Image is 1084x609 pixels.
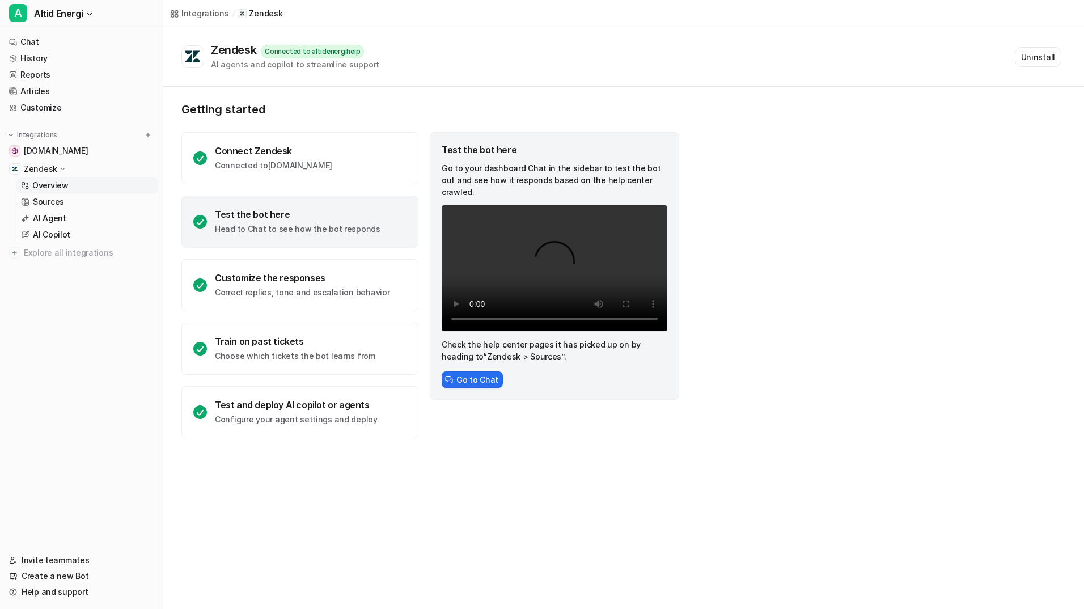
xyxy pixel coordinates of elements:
p: Sources [33,196,64,208]
p: Correct replies, tone and escalation behavior [215,287,389,298]
button: Uninstall [1015,47,1061,67]
a: Explore all integrations [5,245,158,261]
p: Choose which tickets the bot learns from [215,350,375,362]
p: Check the help center pages it has picked up on by heading to [442,339,667,362]
p: Head to Chat to see how the bot responds [215,223,380,235]
img: Zendesk [11,166,18,172]
img: Zendesk logo [184,50,201,64]
span: Explore all integrations [24,244,154,262]
button: Integrations [5,129,61,141]
div: Integrations [181,7,229,19]
img: menu_add.svg [144,131,152,139]
p: Configure your agent settings and deploy [215,414,378,425]
a: AI Agent [16,210,158,226]
a: Integrations [170,7,229,19]
div: Test the bot here [442,144,667,155]
div: Zendesk [211,43,261,57]
a: Create a new Bot [5,568,158,584]
a: AI Copilot [16,227,158,243]
p: Connected to [215,160,332,171]
div: Train on past tickets [215,336,375,347]
a: Zendesk [238,8,282,19]
a: Overview [16,177,158,193]
span: A [9,4,27,22]
span: [DOMAIN_NAME] [24,145,88,157]
img: explore all integrations [9,247,20,259]
p: Getting started [181,103,680,116]
img: altidenergi.dk [11,147,18,154]
p: Zendesk [24,163,57,175]
a: Reports [5,67,158,83]
img: expand menu [7,131,15,139]
p: AI Copilot [33,229,70,240]
div: Test and deploy AI copilot or agents [215,399,378,411]
a: altidenergi.dk[DOMAIN_NAME] [5,143,158,159]
a: Help and support [5,584,158,600]
a: Sources [16,194,158,210]
a: Articles [5,83,158,99]
p: AI Agent [33,213,66,224]
video: Your browser does not support the video tag. [442,205,667,332]
div: Connected to altidenergihelp [261,45,364,58]
a: Chat [5,34,158,50]
div: Customize the responses [215,272,389,284]
p: Zendesk [249,8,282,19]
p: Integrations [17,130,57,139]
a: Customize [5,100,158,116]
img: ChatIcon [445,375,453,383]
span: Altid Energi [34,6,83,22]
a: [DOMAIN_NAME] [268,160,332,170]
a: Invite teammates [5,552,158,568]
button: Go to Chat [442,371,503,388]
p: Overview [32,180,69,191]
div: Connect Zendesk [215,145,332,157]
a: “Zendesk > Sources”. [483,352,566,361]
a: History [5,50,158,66]
div: AI agents and copilot to streamline support [211,58,379,70]
span: / [232,9,235,19]
p: Go to your dashboard Chat in the sidebar to test the bot out and see how it responds based on the... [442,162,667,198]
div: Test the bot here [215,209,380,220]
